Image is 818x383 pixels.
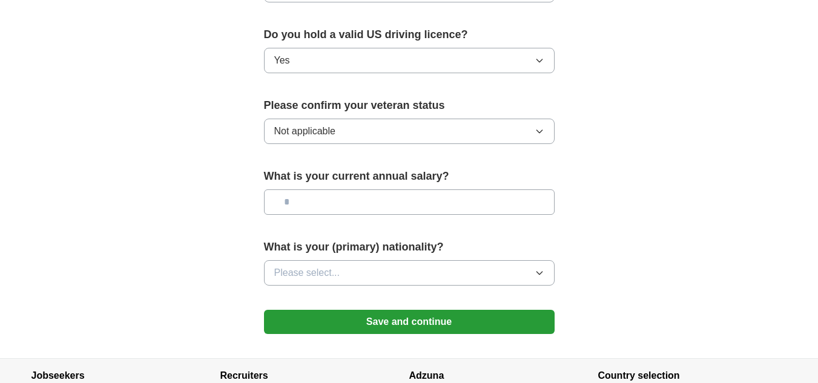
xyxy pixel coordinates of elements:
button: Save and continue [264,310,555,334]
label: Do you hold a valid US driving licence? [264,27,555,43]
span: Not applicable [274,124,335,139]
span: Yes [274,53,290,68]
label: Please confirm your veteran status [264,97,555,114]
button: Yes [264,48,555,73]
button: Not applicable [264,119,555,144]
span: Please select... [274,266,340,280]
label: What is your current annual salary? [264,168,555,185]
label: What is your (primary) nationality? [264,239,555,255]
button: Please select... [264,260,555,286]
